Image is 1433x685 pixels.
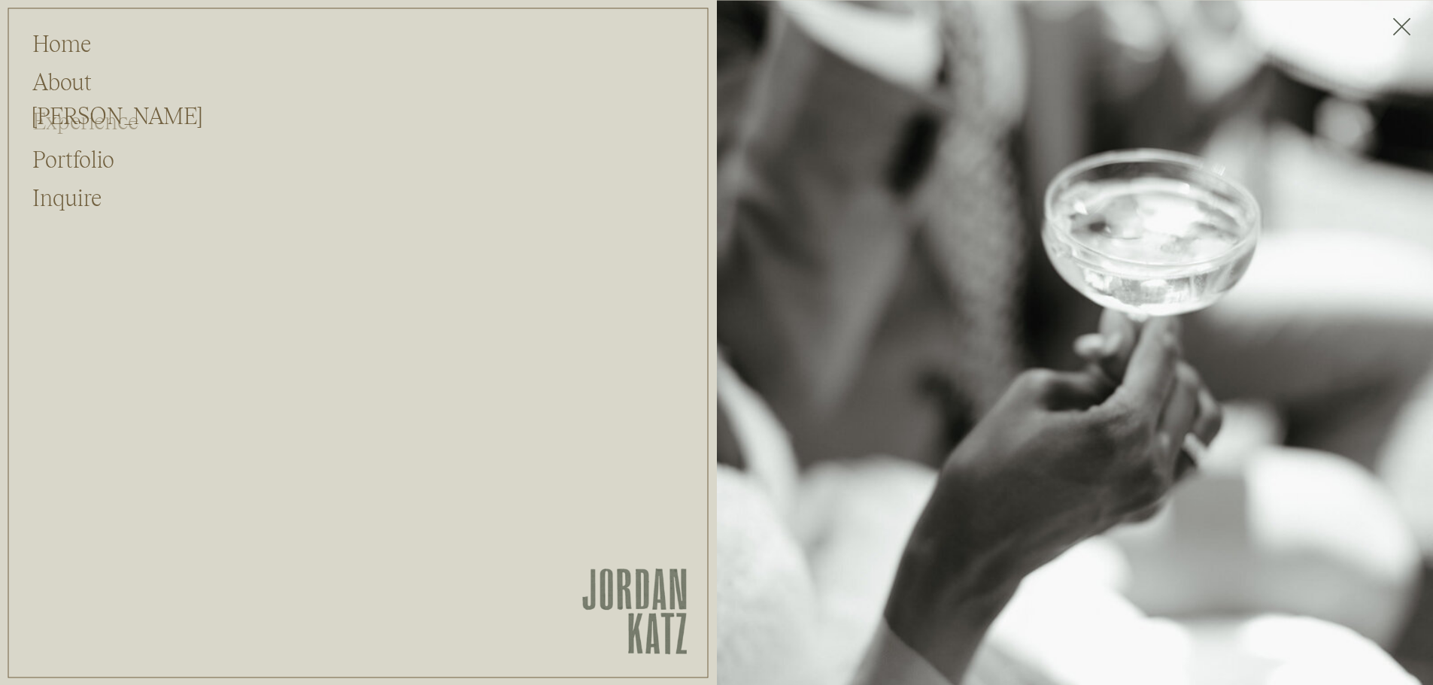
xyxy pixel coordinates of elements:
[32,65,178,93] a: About [PERSON_NAME]
[32,180,114,209] a: Inquire
[32,142,114,171] a: Portfolio
[32,104,164,132] a: Experience
[32,26,114,55] a: Home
